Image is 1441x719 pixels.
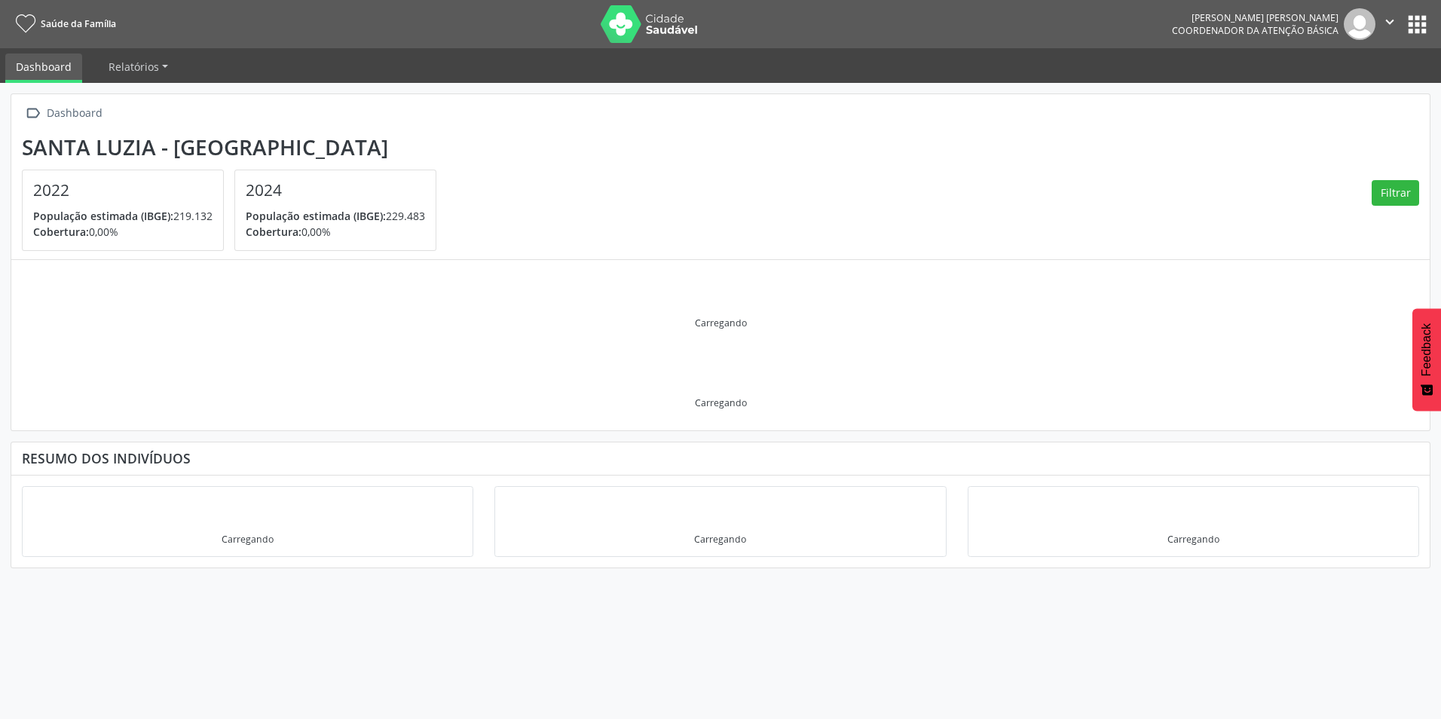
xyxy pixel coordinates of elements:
button: Feedback - Mostrar pesquisa [1412,308,1441,411]
p: 229.483 [246,208,425,224]
p: 219.132 [33,208,213,224]
img: img [1344,8,1375,40]
button: apps [1404,11,1430,38]
a: Dashboard [5,54,82,83]
h4: 2022 [33,181,213,200]
button:  [1375,8,1404,40]
div: Santa Luzia - [GEOGRAPHIC_DATA] [22,135,447,160]
button: Filtrar [1372,180,1419,206]
a:  Dashboard [22,102,105,124]
a: Relatórios [98,54,179,80]
span: Relatórios [109,60,159,74]
span: Feedback [1420,323,1433,376]
div: Carregando [1167,533,1219,546]
h4: 2024 [246,181,425,200]
div: Carregando [695,396,747,409]
div: Carregando [222,533,274,546]
div: [PERSON_NAME] [PERSON_NAME] [1172,11,1339,24]
span: Cobertura: [33,225,89,239]
i:  [1381,14,1398,30]
span: População estimada (IBGE): [246,209,386,223]
div: Carregando [695,317,747,329]
div: Dashboard [44,102,105,124]
span: Saúde da Família [41,17,116,30]
p: 0,00% [246,224,425,240]
div: Resumo dos indivíduos [22,450,1419,467]
div: Carregando [694,533,746,546]
span: População estimada (IBGE): [33,209,173,223]
span: Coordenador da Atenção Básica [1172,24,1339,37]
i:  [22,102,44,124]
a: Saúde da Família [11,11,116,36]
p: 0,00% [33,224,213,240]
span: Cobertura: [246,225,301,239]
